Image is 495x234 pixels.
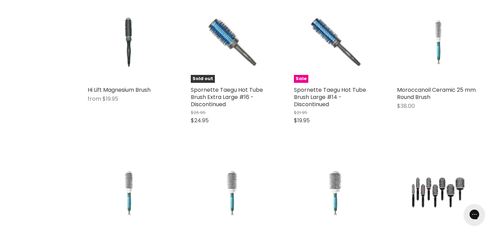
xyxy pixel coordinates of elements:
span: $19.95 [294,116,310,124]
img: Hi Lift Magnesium Brush [101,0,156,83]
a: Hi Lift Magnesium Brush [88,86,151,94]
a: Moroccanoil Ceramic 55 mm Round Brush [294,151,376,234]
a: Spornette Taegu Hot Tube Brush Extra Large #16 - Discontinued [191,86,263,108]
img: Moroccanoil Ceramic 25 mm Round Brush [411,0,465,83]
img: Spornette Taegu Hot Tube Brush Large #14 - Discontinued [308,0,363,83]
a: Spornette Taegu Hot Tube Brush Large #14 - Discontinued [294,86,366,108]
span: $24.95 [191,116,209,124]
span: $26.95 [191,109,206,116]
a: Spornette Taegu Hot Tube Brush Large #14 - DiscontinuedSale [294,0,376,83]
a: Moroccanoil Ceramic 25 mm Round Brush [397,0,480,83]
img: Moroccanoil Ceramic 45 mm Round Brush [205,151,259,234]
span: Sale [294,75,308,83]
a: Moroccanoil Ceramic 25 mm Round Brush [397,86,476,101]
a: Spornette Taegu Hot Tube Brush Extra Large #16 - DiscontinuedSold out [191,0,273,83]
img: Moroccanoil Ceramic 55 mm Round Brush [308,151,362,234]
span: $21.95 [294,109,307,116]
img: Moroccanoil Ceramic 35 mm Round Brush [101,151,156,234]
iframe: Gorgias live chat messenger [461,202,488,227]
span: $38.00 [397,102,415,110]
img: Cricket Technique Thermal Round Brush [411,151,465,234]
a: Moroccanoil Ceramic 45 mm Round Brush [191,151,273,234]
a: Cricket Technique Thermal Round Brush [397,151,480,234]
img: Spornette Taegu Hot Tube Brush Extra Large #16 - Discontinued [205,0,260,83]
a: Hi Lift Magnesium Brush [88,0,170,83]
span: from [88,95,101,103]
span: Sold out [191,75,215,83]
a: Moroccanoil Ceramic 35 mm Round Brush [88,151,170,234]
span: $19.95 [102,95,118,103]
